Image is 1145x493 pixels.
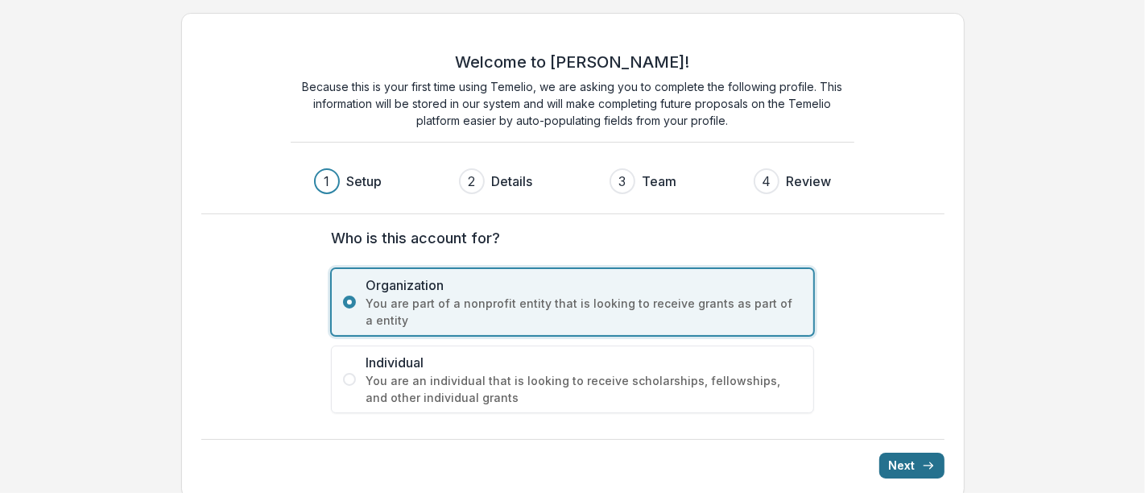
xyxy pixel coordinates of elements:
[456,52,690,72] h2: Welcome to [PERSON_NAME]!
[469,172,476,191] div: 2
[786,172,831,191] h3: Review
[291,78,854,129] p: Because this is your first time using Temelio, we are asking you to complete the following profil...
[324,172,330,191] div: 1
[366,295,802,329] span: You are part of a nonprofit entity that is looking to receive grants as part of a entity
[314,168,831,194] div: Progress
[763,172,771,191] div: 4
[619,172,626,191] div: 3
[491,172,532,191] h3: Details
[366,353,802,372] span: Individual
[642,172,676,191] h3: Team
[331,227,804,249] label: Who is this account for?
[346,172,382,191] h3: Setup
[366,275,802,295] span: Organization
[366,372,802,406] span: You are an individual that is looking to receive scholarships, fellowships, and other individual ...
[879,453,945,478] button: Next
